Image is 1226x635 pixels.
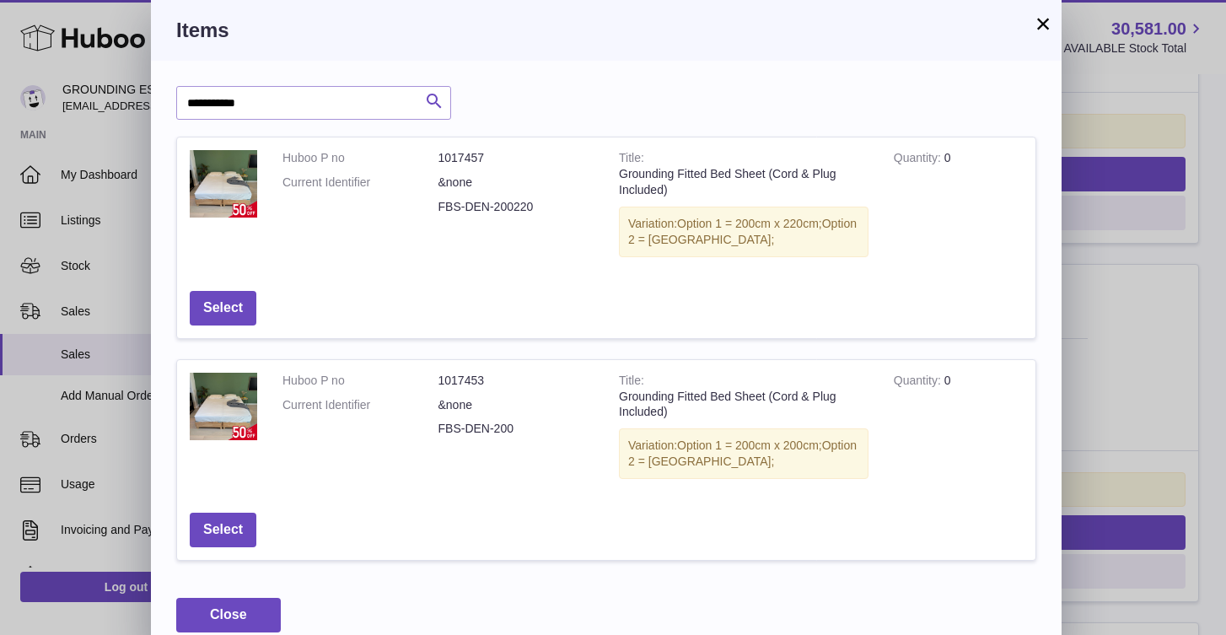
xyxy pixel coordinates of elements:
span: Option 2 = [GEOGRAPHIC_DATA]; [628,217,857,246]
span: Close [210,607,247,622]
strong: Title [619,374,644,391]
strong: Title [619,151,644,169]
span: Option 1 = 200cm x 220cm; [677,217,822,230]
button: × [1033,13,1053,34]
dt: Huboo P no [282,373,438,389]
div: Grounding Fitted Bed Sheet (Cord & Plug Included) [619,166,868,198]
dd: &none [438,175,594,191]
img: Grounding Fitted Bed Sheet (Cord & Plug Included) [190,373,257,440]
dd: 1017453 [438,373,594,389]
button: Close [176,598,281,632]
h3: Items [176,17,1036,44]
strong: Quantity [894,374,944,391]
button: Select [190,513,256,547]
img: Grounding Fitted Bed Sheet (Cord & Plug Included) [190,150,257,218]
dd: FBS-DEN-200220 [438,199,594,215]
dd: 1017457 [438,150,594,166]
span: Option 1 = 200cm x 200cm; [677,439,822,452]
td: 0 [881,137,1035,277]
dd: FBS-DEN-200 [438,421,594,437]
dt: Current Identifier [282,397,438,413]
td: 0 [881,360,1035,500]
div: Variation: [619,428,868,479]
dt: Current Identifier [282,175,438,191]
div: Variation: [619,207,868,257]
strong: Quantity [894,151,944,169]
dd: &none [438,397,594,413]
button: Select [190,291,256,326]
dt: Huboo P no [282,150,438,166]
div: Grounding Fitted Bed Sheet (Cord & Plug Included) [619,389,868,421]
